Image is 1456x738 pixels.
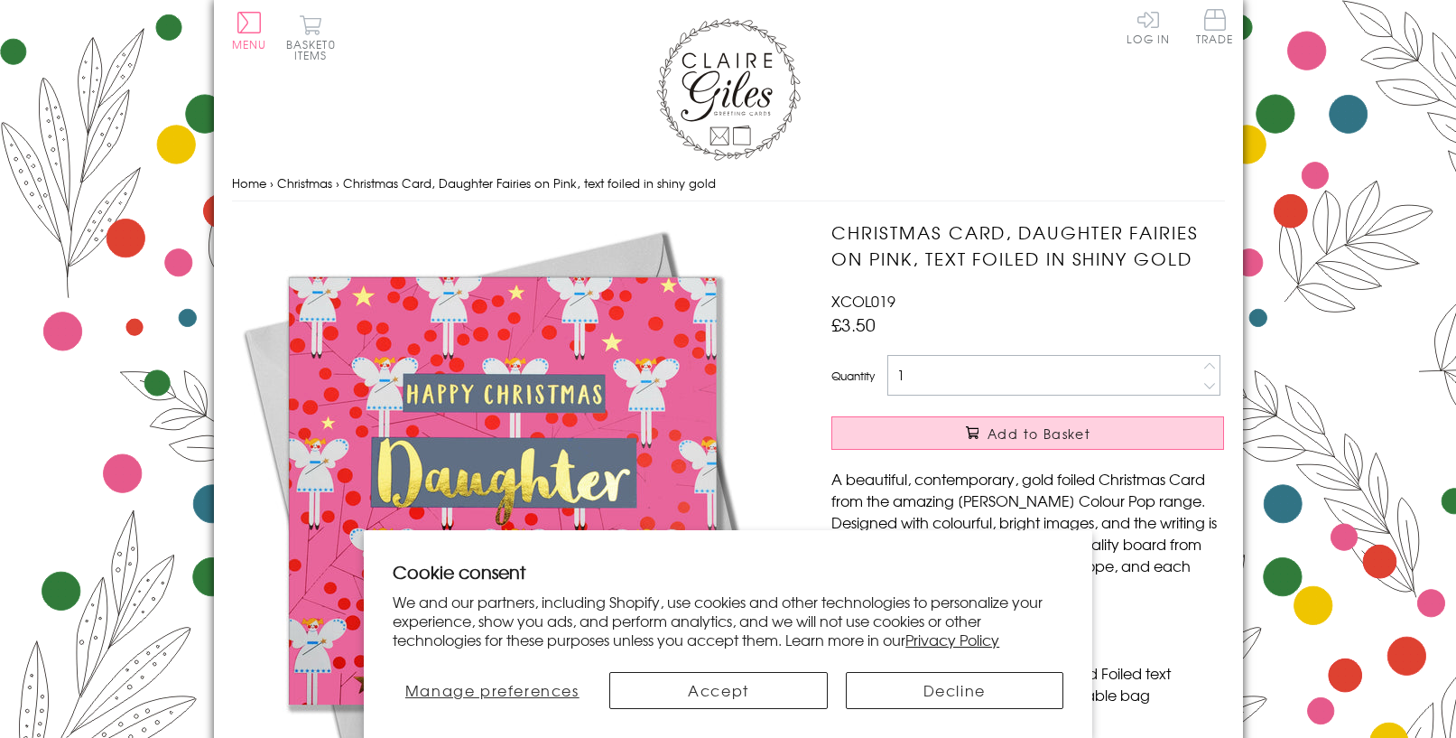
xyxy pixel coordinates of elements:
[831,312,876,337] span: £3.50
[232,12,267,50] button: Menu
[1196,9,1234,48] a: Trade
[831,468,1224,598] p: A beautiful, contemporary, gold foiled Christmas Card from the amazing [PERSON_NAME] Colour Pop r...
[831,416,1224,450] button: Add to Basket
[846,672,1063,709] button: Decline
[831,368,875,384] label: Quantity
[393,672,591,709] button: Manage preferences
[831,290,895,312] span: XCOL019
[905,629,999,650] a: Privacy Policy
[232,36,267,52] span: Menu
[270,174,274,192] span: ›
[988,425,1090,443] span: Add to Basket
[831,220,1224,272] h1: Christmas Card, Daughter Fairies on Pink, text foiled in shiny gold
[656,18,801,161] img: Claire Giles Greetings Cards
[609,672,827,709] button: Accept
[343,174,716,192] span: Christmas Card, Daughter Fairies on Pink, text foiled in shiny gold
[405,679,580,701] span: Manage preferences
[232,165,1225,202] nav: breadcrumbs
[294,36,336,63] span: 0 items
[232,174,266,192] a: Home
[393,593,1063,649] p: We and our partners, including Shopify, use cookies and other technologies to personalize your ex...
[277,174,332,192] a: Christmas
[1127,9,1170,44] a: Log In
[1196,9,1234,44] span: Trade
[336,174,339,192] span: ›
[286,14,336,61] button: Basket0 items
[393,559,1063,584] h2: Cookie consent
